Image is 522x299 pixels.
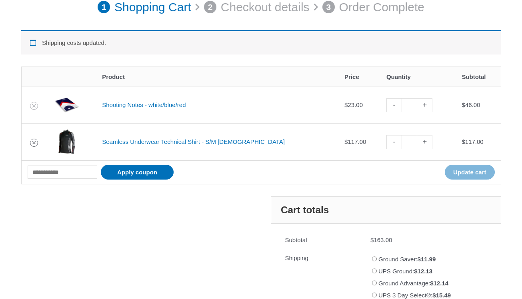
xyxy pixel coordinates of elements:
span: $ [344,138,348,145]
span: $ [462,101,465,108]
input: Product quantity [402,135,417,149]
bdi: 117.00 [462,138,483,145]
span: $ [430,280,433,287]
a: Remove Seamless Underwear Technical Shirt - S/M Male from cart [30,139,38,147]
a: Shooting Notes - white/blue/red [102,101,186,108]
bdi: 12.14 [430,280,448,287]
bdi: 12.13 [414,268,432,275]
bdi: 23.00 [344,101,363,108]
span: 2 [204,1,217,14]
span: $ [432,292,436,299]
label: UPS 3 Day Select®: [378,292,451,299]
button: Apply coupon [101,165,174,180]
th: Quantity [380,67,456,87]
th: Product [96,67,338,87]
bdi: 163.00 [370,236,392,243]
th: Price [338,67,380,87]
span: $ [344,101,348,108]
a: + [417,135,432,149]
span: $ [414,268,417,275]
h2: Cart totals [271,197,501,224]
bdi: 15.49 [432,292,451,299]
a: - [386,135,402,149]
th: Subtotal [456,67,500,87]
a: - [386,98,402,112]
img: Seamless Underwear Technical Shirt [52,128,80,156]
bdi: 11.99 [418,256,436,263]
a: + [417,98,432,112]
a: Seamless Underwear Technical Shirt - S/M [DEMOGRAPHIC_DATA] [102,138,285,145]
a: Remove Shooting Notes - white/blue/red from cart [30,102,38,110]
label: UPS Ground: [378,268,432,275]
span: $ [418,256,421,263]
label: Ground Advantage: [378,280,448,287]
span: $ [370,236,374,243]
bdi: 46.00 [462,101,480,108]
th: Subtotal [279,232,365,249]
button: Update cart [445,165,495,180]
bdi: 117.00 [344,138,366,145]
label: Ground Saver: [378,256,436,263]
img: Shooting Notes - white/blue/red [52,91,80,119]
input: Product quantity [402,98,417,112]
div: Shipping costs updated. [21,30,501,55]
span: 1 [98,1,110,14]
span: $ [462,138,465,145]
